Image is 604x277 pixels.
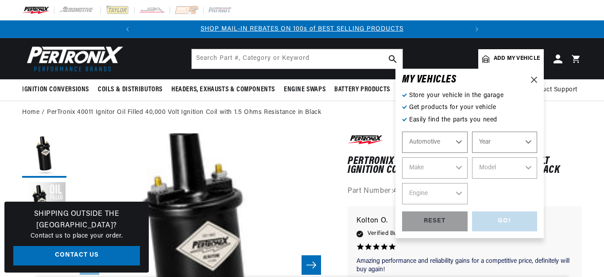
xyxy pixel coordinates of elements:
div: Announcement [136,24,468,34]
p: Kolton O. [356,215,573,227]
button: Load image 1 in gallery view [22,133,66,178]
a: Add my vehicle [478,49,544,69]
span: Battery Products [334,85,390,94]
span: Engine Swaps [284,85,325,94]
select: Engine [402,183,468,204]
summary: Ignition Conversions [22,79,93,100]
select: Ride Type [402,132,468,153]
h6: MY VEHICLE S [402,75,457,84]
a: Home [22,108,39,117]
p: Contact us to place your order. [13,231,140,241]
select: Year [472,132,538,153]
a: PerTronix 40011 Ignitor Oil Filled 40,000 Volt Ignition Coil with 1.5 Ohms Resistance in Black [47,108,321,117]
p: Easily find the parts you need [402,115,537,125]
div: RESET [402,211,468,231]
p: Amazing performance and reliability gains for a competitive price, definitely will buy again! [356,257,573,274]
a: SHOP MAIL-IN REBATES ON 100s of BEST SELLING PRODUCTS [201,26,403,32]
button: Load image 2 in gallery view [22,182,66,226]
a: Contact Us [13,246,140,266]
strong: 40011 [393,187,412,195]
button: Slide right [302,255,321,275]
span: Add my vehicle [494,55,540,63]
h3: Shipping Outside the [GEOGRAPHIC_DATA]? [13,209,140,231]
summary: Engine Swaps [279,79,330,100]
button: Translation missing: en.sections.announcements.previous_announcement [119,20,136,38]
button: Translation missing: en.sections.announcements.next_announcement [468,20,486,38]
summary: Battery Products [330,79,395,100]
div: Part Number: [348,186,582,197]
span: Headers, Exhausts & Components [171,85,275,94]
button: search button [383,49,403,69]
nav: breadcrumbs [22,108,582,117]
span: Ignition Conversions [22,85,89,94]
summary: Product Support [528,79,582,101]
span: Product Support [528,85,577,95]
input: Search Part #, Category or Keyword [192,49,403,69]
select: Make [402,157,468,179]
p: Get products for your vehicle [402,103,537,113]
img: Pertronix [22,43,124,74]
select: Model [472,157,538,179]
summary: Spark Plug Wires [395,79,457,100]
summary: Coils & Distributors [93,79,167,100]
div: 1 of 2 [136,24,468,34]
span: Coils & Distributors [98,85,163,94]
p: Store your vehicle in the garage [402,91,537,101]
h1: PerTronix 40011 Ignitor Oil Filled 40,000 Volt Ignition Coil with 1.5 Ohms Resistance in Black [348,157,582,175]
summary: Headers, Exhausts & Components [167,79,279,100]
span: Verified Buyer [368,229,406,238]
